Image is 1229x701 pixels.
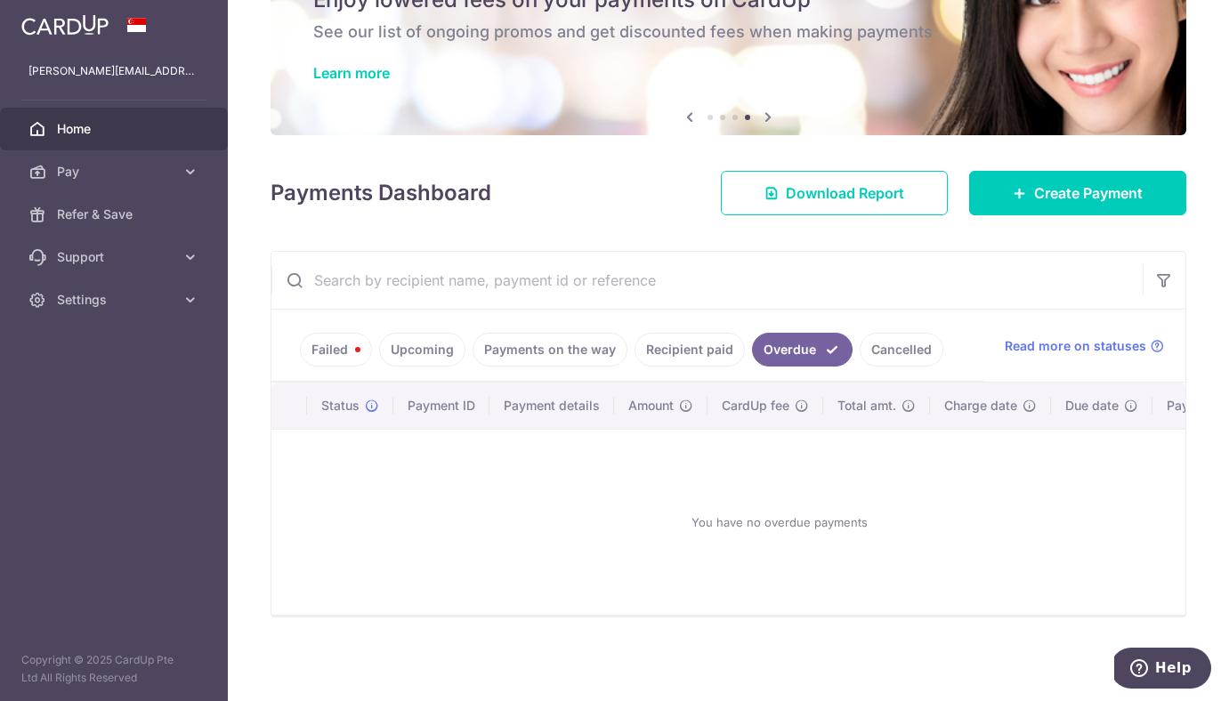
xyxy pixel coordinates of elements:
a: Recipient paid [635,333,745,367]
a: Overdue [752,333,853,367]
span: Download Report [786,182,904,204]
span: Settings [57,291,174,309]
a: Cancelled [860,333,943,367]
span: Pay [57,163,174,181]
span: CardUp fee [722,397,789,415]
h6: See our list of ongoing promos and get discounted fees when making payments [313,21,1144,43]
a: Download Report [721,171,948,215]
span: Refer & Save [57,205,174,223]
a: Read more on statuses [1005,337,1164,355]
span: Read more on statuses [1005,337,1146,355]
th: Payment details [489,383,614,429]
span: Status [321,397,360,415]
span: Due date [1065,397,1119,415]
a: Create Payment [969,171,1186,215]
span: Amount [628,397,674,415]
span: Home [57,120,174,138]
a: Upcoming [379,333,465,367]
a: Payments on the way [473,333,627,367]
span: Create Payment [1034,182,1143,204]
span: Support [57,248,174,266]
a: Learn more [313,64,390,82]
a: Failed [300,333,372,367]
input: Search by recipient name, payment id or reference [271,252,1143,309]
p: [PERSON_NAME][EMAIL_ADDRESS][DOMAIN_NAME] [28,62,199,80]
span: Charge date [944,397,1017,415]
h4: Payments Dashboard [271,177,491,209]
th: Payment ID [393,383,489,429]
span: Total amt. [837,397,896,415]
img: CardUp [21,14,109,36]
iframe: Opens a widget where you can find more information [1114,648,1211,692]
